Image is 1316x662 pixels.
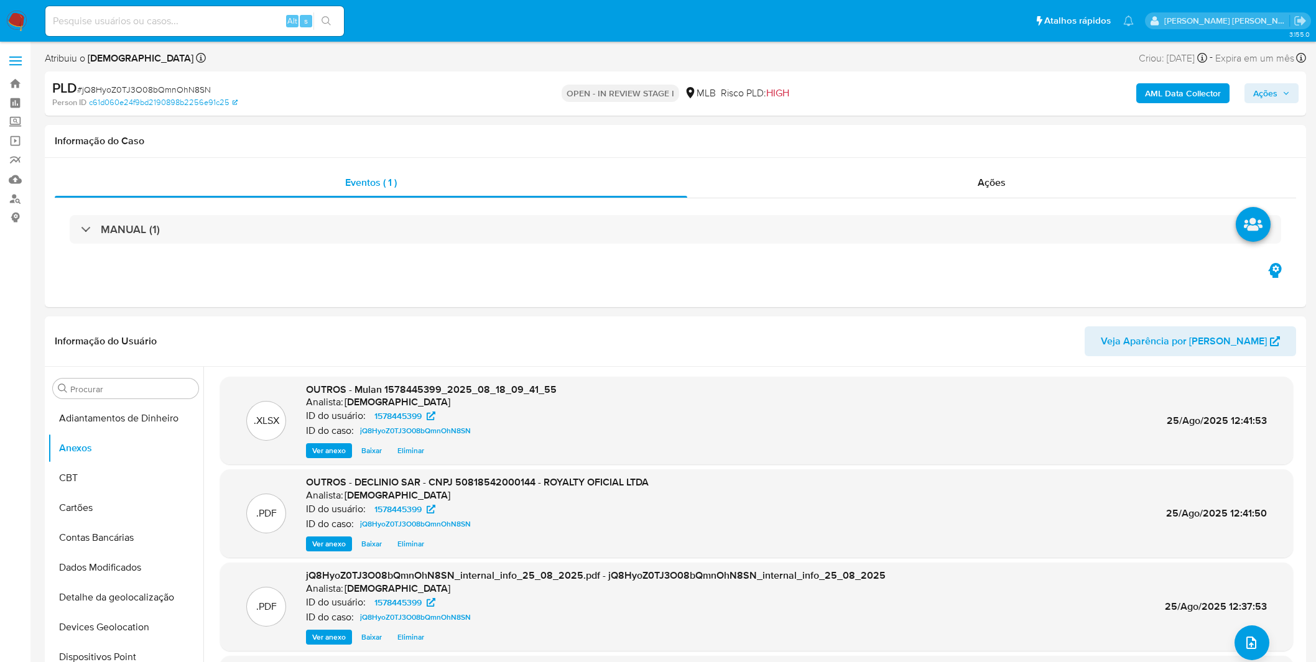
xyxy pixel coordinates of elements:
[1139,50,1207,67] div: Criou: [DATE]
[306,568,886,582] span: jQ8HyoZ0TJ3O08bQmnOhN8SN_internal_info_25_08_2025.pdf - jQ8HyoZ0TJ3O08bQmnOhN8SN_internal_info_25...
[1210,50,1213,67] span: -
[766,86,789,100] span: HIGH
[367,408,443,423] a: 1578445399
[355,423,476,438] a: jQ8HyoZ0TJ3O08bQmnOhN8SN
[254,414,279,428] p: .XLSX
[391,536,430,551] button: Eliminar
[374,502,422,517] span: 1578445399
[306,425,354,437] p: ID do caso:
[52,97,86,108] b: Person ID
[306,382,557,397] span: OUTROS - Mulan 1578445399_2025_08_18_09_41_55
[562,85,679,102] p: OPEN - IN REVIEW STAGE I
[684,86,716,100] div: MLB
[355,630,388,645] button: Baixar
[1123,16,1134,26] a: Notificações
[70,384,193,395] input: Procurar
[77,83,211,96] span: # jQ8HyoZ0TJ3O08bQmnOhN8SN
[1164,15,1290,27] p: igor.silva@mercadolivre.com
[48,403,203,433] button: Adiantamentos de Dinheiro
[45,13,344,29] input: Pesquise usuários ou casos...
[256,507,277,520] p: .PDF
[345,175,397,190] span: Eventos ( 1 )
[306,475,649,489] span: OUTROS - DECLINIO SAR - CNPJ 50818542000144 - ROYALTY OFICIAL LTDA
[360,610,471,625] span: jQ8HyoZ0TJ3O08bQmnOhN8SN
[1044,14,1111,27] span: Atalhos rápidos
[48,463,203,493] button: CBT
[85,51,193,65] b: [DEMOGRAPHIC_DATA]
[312,631,346,643] span: Ver anexo
[306,396,343,408] p: Analista:
[1136,83,1230,103] button: AML Data Collector
[374,595,422,610] span: 1578445399
[1085,326,1296,356] button: Veja Aparência por [PERSON_NAME]
[101,223,160,236] h3: MANUAL (1)
[306,443,352,458] button: Ver anexo
[355,610,476,625] a: jQ8HyoZ0TJ3O08bQmnOhN8SN
[304,15,308,27] span: s
[1101,326,1267,356] span: Veja Aparência por [PERSON_NAME]
[397,538,424,550] span: Eliminar
[312,444,346,457] span: Ver anexo
[355,536,388,551] button: Baixar
[48,493,203,523] button: Cartões
[70,215,1281,244] div: MANUAL (1)
[306,611,354,623] p: ID do caso:
[306,536,352,551] button: Ver anexo
[367,595,443,610] a: 1578445399
[306,518,354,530] p: ID do caso:
[1244,83,1299,103] button: Ações
[721,86,789,100] span: Risco PLD:
[367,502,443,517] a: 1578445399
[360,423,471,438] span: jQ8HyoZ0TJ3O08bQmnOhN8SN
[1215,52,1294,65] span: Expira em um mês
[1167,413,1267,428] span: 25/Ago/2025 12:41:53
[306,503,366,515] p: ID do usuário:
[345,582,450,595] h6: [DEMOGRAPHIC_DATA]
[306,410,366,422] p: ID do usuário:
[1235,625,1269,660] button: upload-file
[287,15,297,27] span: Alt
[1294,14,1307,27] a: Sair
[312,538,346,550] span: Ver anexo
[45,52,193,65] span: Atribuiu o
[345,489,450,502] h6: [DEMOGRAPHIC_DATA]
[306,582,343,595] p: Analista:
[1253,83,1277,103] span: Ações
[345,396,450,408] h6: [DEMOGRAPHIC_DATA]
[978,175,1006,190] span: Ações
[48,433,203,463] button: Anexos
[48,612,203,642] button: Devices Geolocation
[89,97,238,108] a: c61d060e24f9bd2190898b2256e91c25
[1166,506,1267,520] span: 25/Ago/2025 12:41:50
[306,596,366,609] p: ID do usuário:
[360,517,471,531] span: jQ8HyoZ0TJ3O08bQmnOhN8SN
[1165,599,1267,614] span: 25/Ago/2025 12:37:53
[361,538,382,550] span: Baixar
[48,582,203,612] button: Detalhe da geolocalização
[391,443,430,458] button: Eliminar
[1145,83,1221,103] b: AML Data Collector
[48,523,203,553] button: Contas Bancárias
[397,444,424,457] span: Eliminar
[313,12,339,30] button: search-icon
[361,444,382,457] span: Baixar
[397,631,424,643] span: Eliminar
[306,489,343,502] p: Analista:
[374,408,422,423] span: 1578445399
[355,517,476,531] a: jQ8HyoZ0TJ3O08bQmnOhN8SN
[306,630,352,645] button: Ver anexo
[52,78,77,98] b: PLD
[355,443,388,458] button: Baixar
[256,600,277,614] p: .PDF
[48,553,203,582] button: Dados Modificados
[58,384,68,393] button: Procurar
[55,335,157,347] h1: Informação do Usuário
[55,135,1296,147] h1: Informação do Caso
[361,631,382,643] span: Baixar
[391,630,430,645] button: Eliminar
